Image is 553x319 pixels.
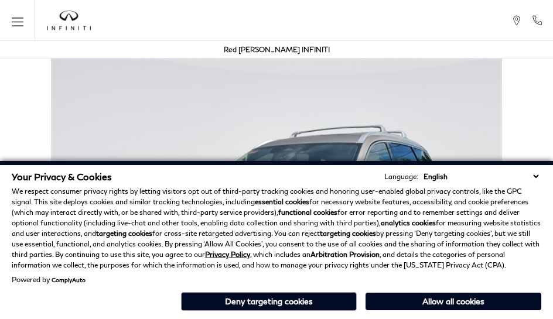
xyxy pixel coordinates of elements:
p: We respect consumer privacy rights by letting visitors opt out of third-party tracking cookies an... [12,186,541,270]
img: INFINITI [47,11,91,30]
div: Powered by [12,276,86,283]
div: Language: [384,173,418,180]
strong: essential cookies [255,197,309,206]
button: Deny targeting cookies [181,292,357,311]
a: Red [PERSON_NAME] INFINITI [224,45,330,54]
span: Your Privacy & Cookies [12,171,112,182]
strong: Arbitration Provision [310,250,380,259]
a: ComplyAuto [52,276,86,283]
strong: targeting cookies [320,229,376,238]
a: Privacy Policy [205,250,250,259]
strong: targeting cookies [96,229,152,238]
strong: functional cookies [278,208,337,217]
a: infiniti [47,11,91,30]
button: Allow all cookies [366,293,541,310]
select: Language Select [421,171,541,182]
strong: analytics cookies [381,218,436,227]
